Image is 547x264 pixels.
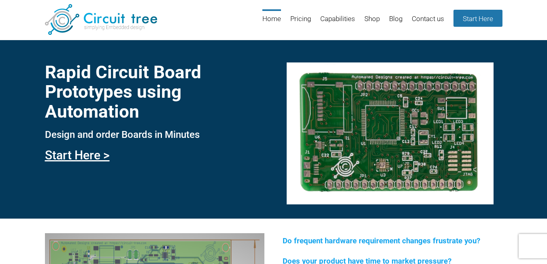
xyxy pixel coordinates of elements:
a: Shop [364,9,380,36]
a: Home [262,9,281,36]
a: Blog [389,9,402,36]
a: Pricing [290,9,311,36]
a: Start Here [453,10,502,27]
a: Contact us [412,9,444,36]
a: Start Here > [45,148,110,162]
span: Do frequent hardware requirement changes frustrate you? [283,236,480,245]
h3: Design and order Boards in Minutes [45,129,264,140]
a: Capabilities [320,9,355,36]
img: Circuit Tree [45,4,157,35]
h1: Rapid Circuit Board Prototypes using Automation [45,62,264,121]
